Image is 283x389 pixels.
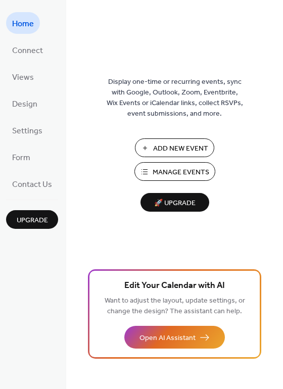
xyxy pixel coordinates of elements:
[6,210,58,229] button: Upgrade
[105,294,245,318] span: Want to adjust the layout, update settings, or change the design? The assistant can help.
[12,123,42,139] span: Settings
[135,138,214,157] button: Add New Event
[6,12,40,34] a: Home
[12,150,30,166] span: Form
[12,96,37,112] span: Design
[12,177,52,192] span: Contact Us
[6,146,36,168] a: Form
[153,167,209,178] span: Manage Events
[139,333,196,344] span: Open AI Assistant
[17,215,48,226] span: Upgrade
[153,143,208,154] span: Add New Event
[12,70,34,85] span: Views
[6,173,58,194] a: Contact Us
[6,39,49,61] a: Connect
[6,119,49,141] a: Settings
[6,66,40,87] a: Views
[107,77,243,119] span: Display one-time or recurring events, sync with Google, Outlook, Zoom, Eventbrite, Wix Events or ...
[6,92,43,114] a: Design
[140,193,209,212] button: 🚀 Upgrade
[12,43,43,59] span: Connect
[147,197,203,210] span: 🚀 Upgrade
[124,326,225,349] button: Open AI Assistant
[12,16,34,32] span: Home
[124,279,225,293] span: Edit Your Calendar with AI
[134,162,215,181] button: Manage Events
